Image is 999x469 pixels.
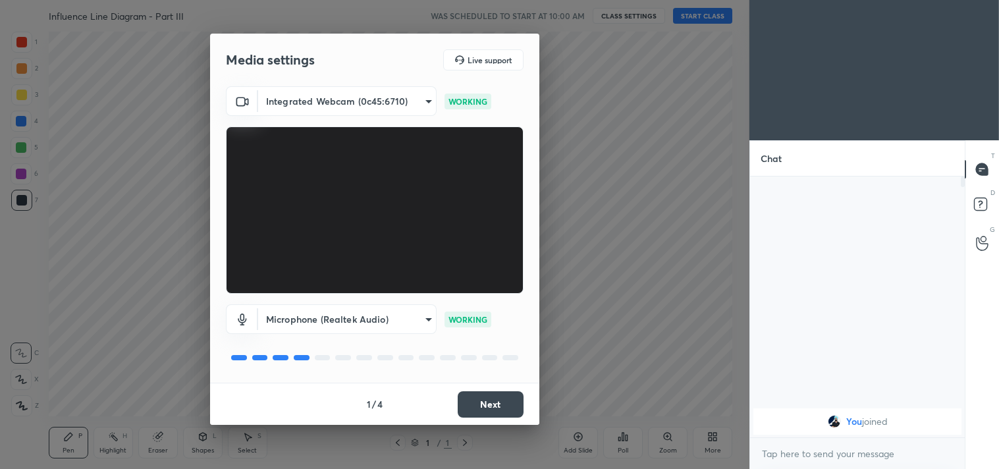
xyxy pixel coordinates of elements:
[861,416,887,427] span: joined
[827,415,840,428] img: bb0fa125db344831bf5d12566d8c4e6c.jpg
[448,96,487,107] p: WORKING
[258,304,437,334] div: Integrated Webcam (0c45:6710)
[258,86,437,116] div: Integrated Webcam (0c45:6710)
[991,151,995,161] p: T
[846,416,861,427] span: You
[226,51,315,69] h2: Media settings
[750,141,792,176] p: Chat
[448,314,487,325] p: WORKING
[377,397,383,411] h4: 4
[990,188,995,198] p: D
[468,56,512,64] h5: Live support
[458,391,524,418] button: Next
[367,397,371,411] h4: 1
[750,406,965,437] div: grid
[990,225,995,234] p: G
[372,397,376,411] h4: /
